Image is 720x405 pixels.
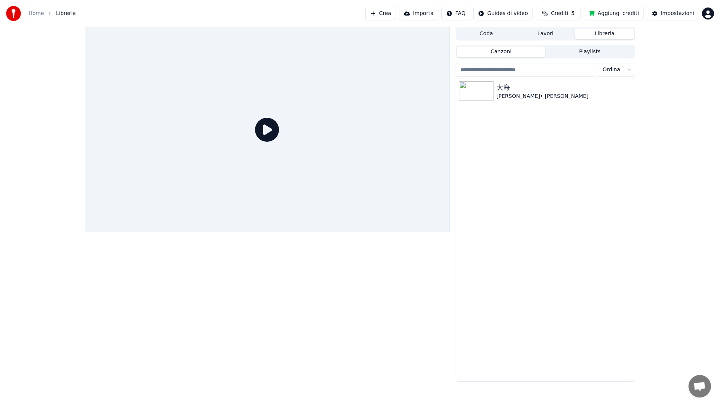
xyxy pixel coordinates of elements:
[441,7,470,20] button: FAQ
[28,10,76,17] nav: breadcrumb
[551,10,568,17] span: Crediti
[536,7,581,20] button: Crediti5
[365,7,396,20] button: Crea
[584,7,644,20] button: Aggiungi crediti
[661,10,694,17] div: Impostazioni
[399,7,438,20] button: Importa
[28,10,44,17] a: Home
[516,28,575,39] button: Lavori
[473,7,532,20] button: Guides di video
[545,46,634,57] button: Playlists
[496,93,632,100] div: [PERSON_NAME]• [PERSON_NAME]
[575,28,634,39] button: Libreria
[6,6,21,21] img: youka
[688,375,711,397] a: Aprire la chat
[457,28,516,39] button: Coda
[571,10,574,17] span: 5
[603,66,620,73] span: Ordina
[647,7,699,20] button: Impostazioni
[457,46,546,57] button: Canzoni
[56,10,76,17] span: Libreria
[496,82,632,93] div: 大海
